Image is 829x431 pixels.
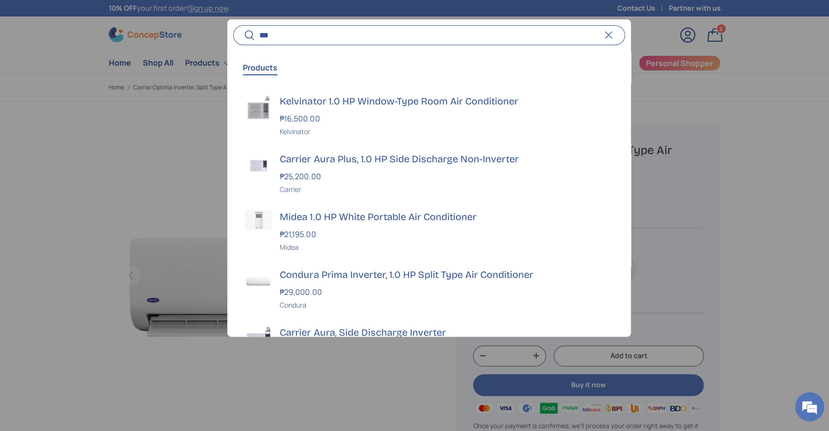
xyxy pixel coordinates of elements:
div: Minimize live chat window [159,5,183,28]
strong: ₱21,195.00 [280,229,318,240]
img: carrier-aura-plus-non-inverter-window-type-side-discharge-aircon-unit-full-view-concepstore [245,152,272,179]
strong: ₱16,500.00 [280,113,322,124]
div: Midea [280,242,613,252]
h3: Carrier Aura Plus, 1.0 HP Side Discharge Non-Inverter [280,152,613,166]
button: Products [243,56,277,79]
h3: Kelvinator 1.0 HP Window-Type Room Air Conditioner [280,94,613,108]
div: Carrier [280,184,613,194]
a: carrier-aura-plus-non-inverter-window-type-side-discharge-aircon-unit-full-view-concepstore Carri... [227,144,630,202]
strong: ₱29,000.00 [280,287,324,297]
div: Condura [280,300,613,310]
a: midea easy to install portable air conditioner withwireless remote controller for sale in philipp... [227,202,630,260]
textarea: Type your message and hit 'Enter' [5,265,185,299]
img: midea easy to install portable air conditioner withwireless remote controller for sale in philipp... [245,210,272,230]
a: Condura Prima Inverter, 1.0 HP Split Type Air Conditioner ₱29,000.00 Condura [227,260,630,318]
div: Kelvinator [280,126,613,137]
strong: ₱25,200.00 [280,171,323,182]
div: Chat with us now [51,54,163,67]
h3: Midea 1.0 HP White Portable Air Conditioner [280,210,613,224]
span: We're online! [56,122,134,221]
a: Carrier Aura, Side Discharge Inverter From ₱37,100.00 Carrier [227,318,630,376]
h3: Condura Prima Inverter, 1.0 HP Split Type Air Conditioner [280,268,613,281]
a: Kelvinator 1.0 HP Window-Type Room Air Conditioner ₱16,500.00 Kelvinator [227,86,630,144]
h3: Carrier Aura, Side Discharge Inverter [280,326,613,339]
